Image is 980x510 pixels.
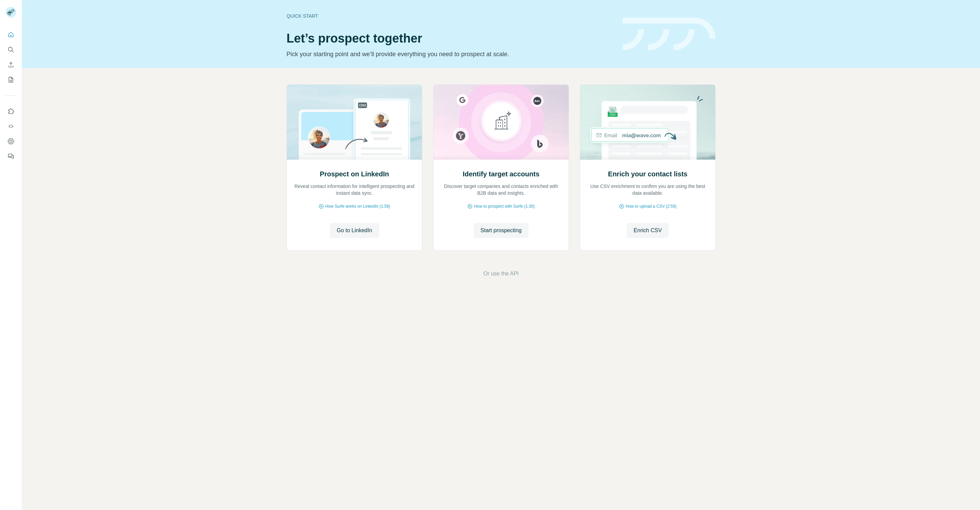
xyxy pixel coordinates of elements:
[5,120,16,132] button: Use Surfe API
[5,44,16,56] button: Search
[474,223,528,238] button: Start prospecting
[433,85,569,160] img: Identify target accounts
[587,183,708,196] p: Use CSV enrichment to confirm you are using the best data available.
[294,183,415,196] p: Reveal contact information for intelligent prospecting and instant data sync.
[480,226,522,235] span: Start prospecting
[287,32,615,45] h1: Let’s prospect together
[5,135,16,147] button: Dashboard
[608,169,687,179] h2: Enrich your contact lists
[627,223,669,238] button: Enrich CSV
[5,150,16,162] button: Feedback
[5,74,16,86] button: My lists
[5,105,16,117] button: Use Surfe on LinkedIn
[483,270,519,278] button: Or use the API
[5,59,16,71] button: Enrich CSV
[325,203,390,209] span: How Surfe works on LinkedIn (1:58)
[287,13,615,19] div: Quick start
[580,85,716,160] img: Enrich your contact lists
[474,203,535,209] span: How to prospect with Surfe (1:30)
[287,85,422,160] img: Prospect on LinkedIn
[330,223,379,238] button: Go to LinkedIn
[440,183,562,196] p: Discover target companies and contacts enriched with B2B data and insights.
[5,29,16,41] button: Quick start
[337,226,372,235] span: Go to LinkedIn
[626,203,676,209] span: How to upload a CSV (2:59)
[287,49,615,59] p: Pick your starting point and we’ll provide everything you need to prospect at scale.
[320,169,389,179] h2: Prospect on LinkedIn
[623,18,716,51] img: banner
[463,169,540,179] h2: Identify target accounts
[634,226,662,235] span: Enrich CSV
